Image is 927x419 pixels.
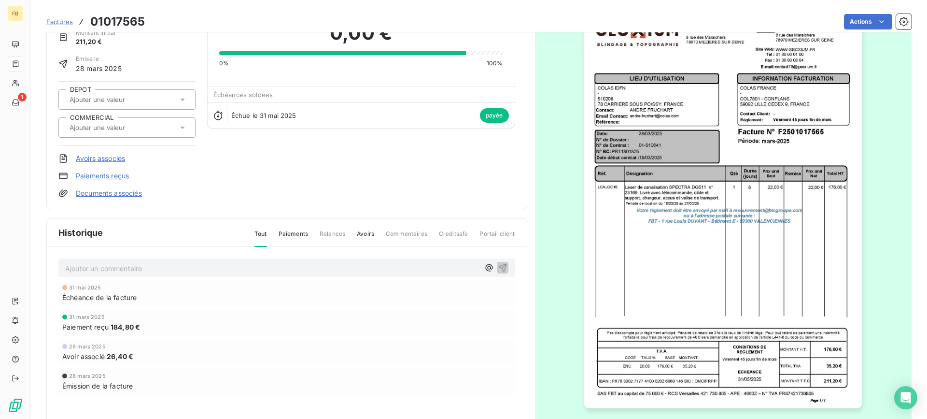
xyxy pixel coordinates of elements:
a: Documents associés [76,188,142,198]
span: Tout [254,230,267,247]
span: Montant initial [76,29,115,37]
a: Paiements reçus [76,171,129,181]
span: Factures [46,18,73,26]
a: Avoirs associés [76,154,125,163]
span: 1 [18,93,27,101]
span: Paiement reçu [62,322,109,332]
a: Factures [46,17,73,27]
input: Ajouter une valeur [69,123,166,132]
span: Commentaires [386,230,427,246]
span: Avoir associé [62,351,105,361]
span: Avoirs [357,230,374,246]
span: 26,40 € [107,351,133,361]
span: 31 mars 2025 [69,314,105,320]
span: Échéance de la facture [62,292,137,303]
span: 211,20 € [76,37,115,47]
div: Open Intercom Messenger [894,386,917,409]
span: 28 mars 2025 [69,344,106,349]
span: 100% [487,59,503,68]
span: 184,80 € [111,322,140,332]
h3: 01017565 [90,13,145,30]
div: FB [8,6,23,21]
span: 31 mai 2025 [69,285,101,290]
span: 0% [219,59,229,68]
span: Paiements [279,230,308,246]
span: 28 mars 2025 [69,373,106,379]
span: Émission de la facture [62,381,133,391]
span: payée [480,108,509,123]
span: Portail client [479,230,515,246]
span: Échéances soldées [213,91,273,99]
span: Historique [58,226,103,239]
span: 0,00 € [330,18,392,47]
span: Relances [320,230,345,246]
span: Échue le 31 mai 2025 [231,112,296,119]
span: Émise le [76,55,122,63]
span: Creditsafe [439,230,468,246]
span: 28 mars 2025 [76,63,122,73]
img: Logo LeanPay [8,398,23,413]
button: Actions [844,14,892,29]
input: Ajouter une valeur [69,95,166,104]
img: invoice_thumbnail [584,15,862,408]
